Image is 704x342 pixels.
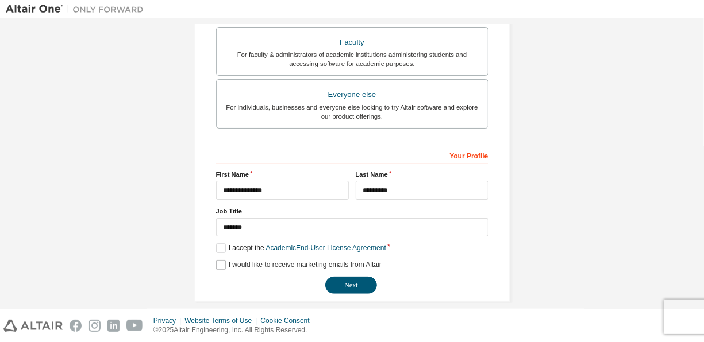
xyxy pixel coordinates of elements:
[224,50,481,68] div: For faculty & administrators of academic institutions administering students and accessing softwa...
[224,87,481,103] div: Everyone else
[260,316,316,325] div: Cookie Consent
[153,316,184,325] div: Privacy
[266,244,386,252] a: Academic End-User License Agreement
[216,207,488,216] label: Job Title
[216,146,488,164] div: Your Profile
[325,277,377,294] button: Next
[153,325,317,335] p: © 2025 Altair Engineering, Inc. All Rights Reserved.
[107,320,120,332] img: linkedin.svg
[356,170,488,179] label: Last Name
[224,34,481,50] div: Faculty
[126,320,143,332] img: youtube.svg
[216,260,382,270] label: I would like to receive marketing emails from Altair
[89,320,101,332] img: instagram.svg
[3,320,63,332] img: altair_logo.svg
[224,103,481,121] div: For individuals, businesses and everyone else looking to try Altair software and explore our prod...
[184,316,260,325] div: Website Terms of Use
[6,3,149,15] img: Altair One
[70,320,82,332] img: facebook.svg
[216,170,349,179] label: First Name
[216,243,386,253] label: I accept the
